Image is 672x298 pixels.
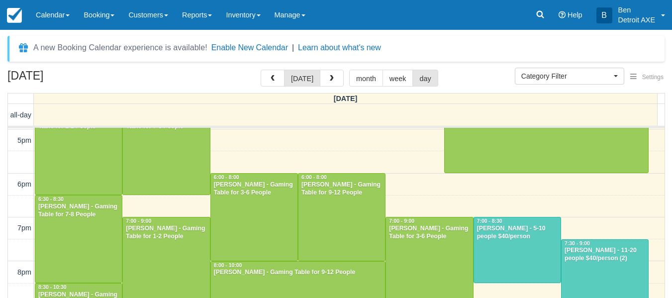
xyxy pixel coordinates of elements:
[284,70,320,87] button: [DATE]
[521,71,611,81] span: Category Filter
[126,218,151,224] span: 7:00 - 9:00
[565,241,590,246] span: 7:30 - 9:00
[389,218,414,224] span: 7:00 - 9:00
[17,224,31,232] span: 7pm
[618,15,655,25] p: Detroit AXE
[122,107,210,196] a: [PERSON_NAME] - Gaming Table for 7-8 People
[474,217,561,283] a: 7:00 - 8:30[PERSON_NAME] - 5-10 people $40/person
[515,68,624,85] button: Category Filter
[213,269,383,277] div: [PERSON_NAME] - Gaming Table for 9-12 People
[214,175,239,180] span: 6:00 - 8:00
[213,181,295,197] div: [PERSON_NAME] - Gaming Table for 3-6 People
[17,268,31,276] span: 8pm
[10,111,31,119] span: all-day
[383,70,413,87] button: week
[35,107,122,196] a: [PERSON_NAME] - Gaming Table for 1-2 People
[477,218,502,224] span: 7:00 - 8:30
[125,225,207,241] div: [PERSON_NAME] - Gaming Table for 1-2 People
[624,70,670,85] button: Settings
[38,203,119,219] div: [PERSON_NAME] - Gaming Table for 7-8 People
[17,136,31,144] span: 5pm
[559,11,566,18] i: Help
[618,5,655,15] p: Ben
[292,43,294,52] span: |
[211,43,288,53] button: Enable New Calendar
[564,247,646,263] div: [PERSON_NAME] - 11-20 people $40/person (2)
[7,8,22,23] img: checkfront-main-nav-mini-logo.png
[35,195,122,283] a: 6:30 - 8:30[PERSON_NAME] - Gaming Table for 7-8 People
[477,225,558,241] div: [PERSON_NAME] - 5-10 people $40/person
[298,173,385,261] a: 6:00 - 8:00[PERSON_NAME] - Gaming Table for 9-12 People
[298,43,381,52] a: Learn about what's new
[642,74,664,81] span: Settings
[7,70,133,88] h2: [DATE]
[214,263,242,268] span: 8:00 - 10:00
[17,180,31,188] span: 6pm
[33,42,207,54] div: A new Booking Calendar experience is available!
[38,197,64,202] span: 6:30 - 8:30
[388,225,470,241] div: [PERSON_NAME] - Gaming Table for 3-6 People
[596,7,612,23] div: B
[568,11,582,19] span: Help
[349,70,383,87] button: month
[38,285,67,290] span: 8:30 - 10:30
[412,70,438,87] button: day
[301,181,383,197] div: [PERSON_NAME] - Gaming Table for 9-12 People
[210,173,298,261] a: 6:00 - 8:00[PERSON_NAME] - Gaming Table for 3-6 People
[334,95,358,102] span: [DATE]
[301,175,327,180] span: 6:00 - 8:00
